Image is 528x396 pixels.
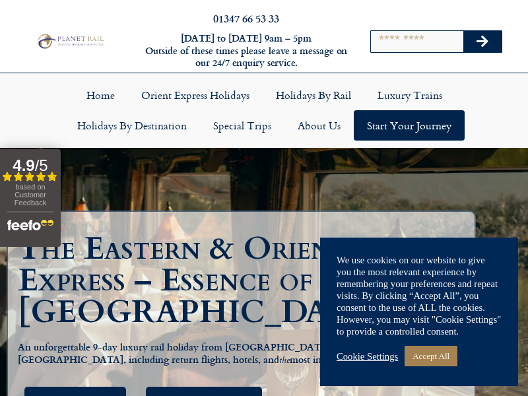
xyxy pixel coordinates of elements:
[337,254,502,337] div: We use cookies on our website to give you the most relevant experience by remembering your prefer...
[337,350,398,362] a: Cookie Settings
[213,11,279,26] a: 01347 66 53 33
[405,346,457,366] a: Accept All
[128,80,263,110] a: Orient Express Holidays
[279,353,290,369] em: the
[18,233,471,328] h1: The Eastern & Oriental Express – Essence of [GEOGRAPHIC_DATA]
[364,80,455,110] a: Luxury Trains
[7,80,521,141] nav: Menu
[35,32,106,49] img: Planet Rail Train Holidays Logo
[144,32,348,69] h6: [DATE] to [DATE] 9am – 5pm Outside of these times please leave a message on our 24/7 enquiry serv...
[284,110,354,141] a: About Us
[354,110,465,141] a: Start your Journey
[64,110,200,141] a: Holidays by Destination
[263,80,364,110] a: Holidays by Rail
[73,80,128,110] a: Home
[18,341,465,367] h5: An unforgettable 9-day luxury rail holiday from [GEOGRAPHIC_DATA] through [GEOGRAPHIC_DATA], incl...
[463,31,502,52] button: Search
[200,110,284,141] a: Special Trips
